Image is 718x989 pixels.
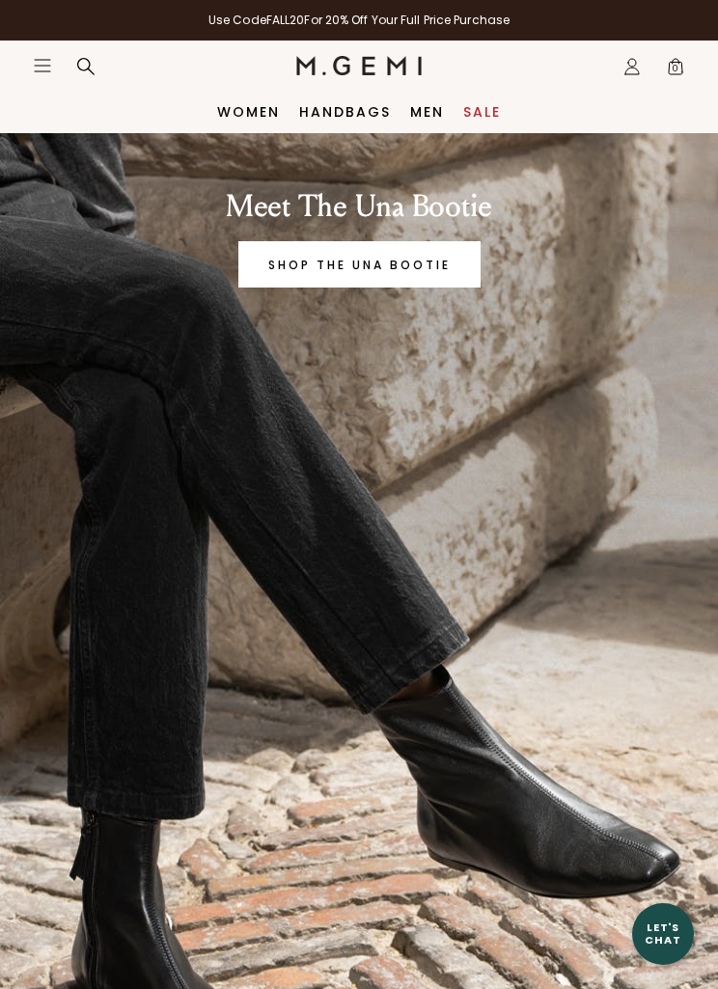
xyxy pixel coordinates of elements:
[296,56,423,75] img: M.Gemi
[463,104,501,120] a: Sale
[217,104,280,120] a: Women
[33,56,52,75] button: Open site menu
[238,241,481,288] a: Banner primary button
[42,187,677,226] div: Meet The Una Bootie
[299,104,391,120] a: Handbags
[266,12,305,28] strong: FALL20
[632,921,694,946] div: Let's Chat
[410,104,444,120] a: Men
[666,61,685,80] span: 0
